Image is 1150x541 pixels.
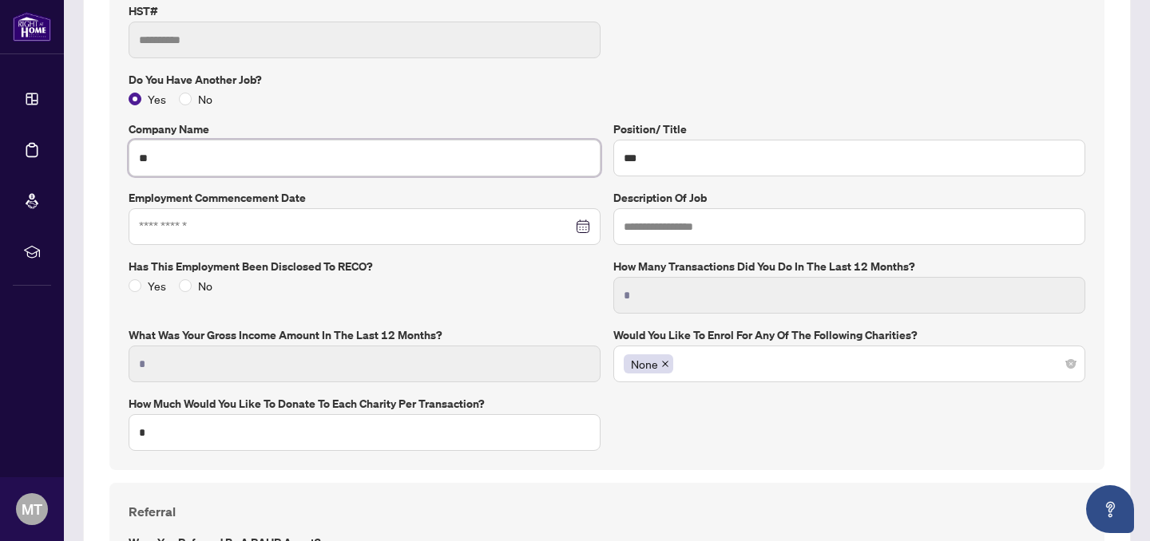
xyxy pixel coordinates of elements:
[631,355,658,373] span: None
[192,90,219,108] span: No
[129,120,601,138] label: Company Name
[624,354,673,373] span: None
[613,120,1085,138] label: Position/ Title
[129,71,1085,89] label: Do you have another job?
[1066,359,1076,369] span: close-circle
[1086,485,1134,533] button: Open asap
[129,189,601,207] label: Employment Commencement Date
[22,498,42,520] span: MT
[129,258,601,275] label: Has this employment been disclosed to RECO?
[661,360,669,368] span: close
[613,189,1085,207] label: Description of Job
[129,326,601,344] label: What was your gross income amount in the last 12 months?
[129,502,1085,521] h4: Referral
[13,12,51,41] img: logo
[141,277,172,294] span: Yes
[613,326,1085,344] label: Would you like to enrol for any of the following charities?
[141,90,172,108] span: Yes
[192,277,219,294] span: No
[613,258,1085,275] label: How many transactions did you do in the last 12 months?
[129,395,601,413] label: How much would you like to donate to each charity per transaction?
[129,2,601,20] label: HST#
